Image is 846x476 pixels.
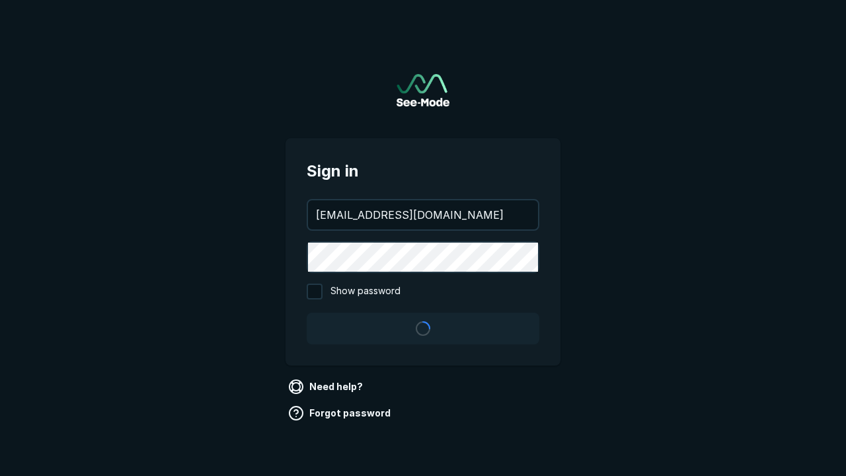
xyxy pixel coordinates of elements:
a: Go to sign in [397,74,449,106]
img: See-Mode Logo [397,74,449,106]
input: your@email.com [308,200,538,229]
a: Need help? [286,376,368,397]
a: Forgot password [286,403,396,424]
span: Sign in [307,159,539,183]
span: Show password [330,284,401,299]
